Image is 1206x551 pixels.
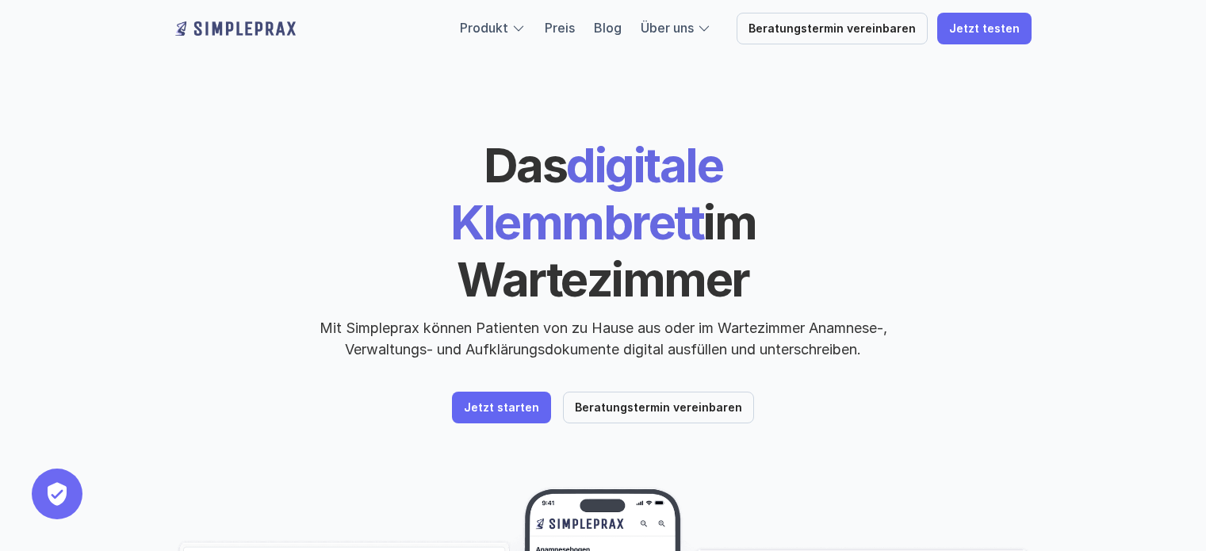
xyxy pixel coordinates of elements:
[460,20,508,36] a: Produkt
[464,401,539,415] p: Jetzt starten
[306,317,901,360] p: Mit Simpleprax können Patienten von zu Hause aus oder im Wartezimmer Anamnese-, Verwaltungs- und ...
[949,22,1020,36] p: Jetzt testen
[594,20,622,36] a: Blog
[575,401,742,415] p: Beratungstermin vereinbaren
[737,13,928,44] a: Beratungstermin vereinbaren
[545,20,575,36] a: Preis
[484,136,567,193] span: Das
[330,136,877,308] h1: digitale Klemmbrett
[748,22,916,36] p: Beratungstermin vereinbaren
[452,392,551,423] a: Jetzt starten
[641,20,694,36] a: Über uns
[457,193,764,308] span: im Wartezimmer
[563,392,754,423] a: Beratungstermin vereinbaren
[937,13,1032,44] a: Jetzt testen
